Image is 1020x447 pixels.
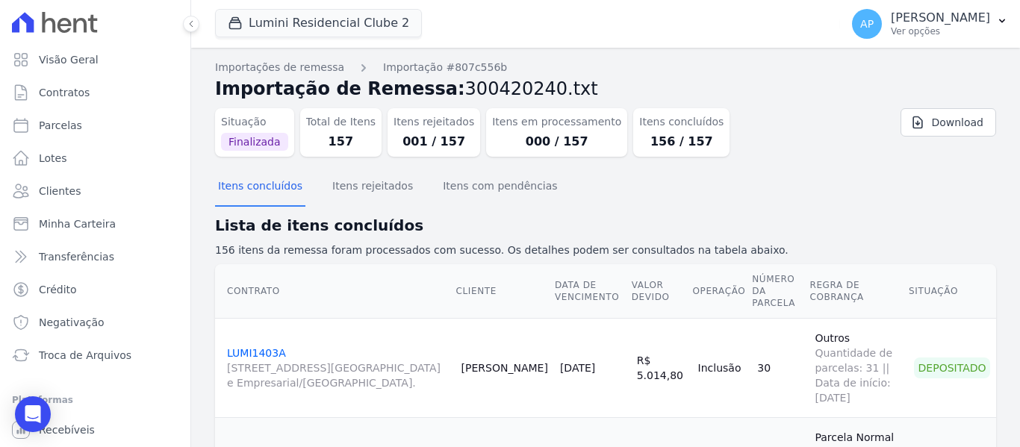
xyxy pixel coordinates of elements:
[6,340,184,370] a: Troca de Arquivos
[39,216,116,231] span: Minha Carteira
[394,133,474,151] dd: 001 / 157
[39,85,90,100] span: Contratos
[815,346,902,405] span: Quantidade de parcelas: 31 || Data de início: [DATE]
[227,347,450,390] a: LUMI1403A[STREET_ADDRESS][GEOGRAPHIC_DATA] e Empresarial/[GEOGRAPHIC_DATA].
[394,114,474,130] dt: Itens rejeitados
[631,318,692,417] td: R$ 5.014,80
[440,168,560,207] button: Itens com pendências
[692,318,752,417] td: Inclusão
[221,133,288,151] span: Finalizada
[639,114,724,130] dt: Itens concluídos
[465,78,598,99] span: 300420240.txt
[6,209,184,239] a: Minha Carteira
[215,214,996,237] h2: Lista de itens concluídos
[39,315,105,330] span: Negativação
[383,60,507,75] a: Importação #807c556b
[809,264,908,319] th: Regra de Cobrança
[39,118,82,133] span: Parcelas
[891,10,990,25] p: [PERSON_NAME]
[39,151,67,166] span: Lotes
[840,3,1020,45] button: AP [PERSON_NAME] Ver opções
[12,391,178,409] div: Plataformas
[751,264,809,319] th: Número da Parcela
[6,307,184,337] a: Negativação
[329,168,416,207] button: Itens rejeitados
[39,282,77,297] span: Crédito
[215,60,344,75] a: Importações de remessa
[554,318,631,417] td: [DATE]
[6,110,184,140] a: Parcelas
[39,348,131,363] span: Troca de Arquivos
[455,318,554,417] td: [PERSON_NAME]
[751,318,809,417] td: 30
[908,264,996,319] th: Situação
[215,75,996,102] h2: Importação de Remessa:
[215,9,422,37] button: Lumini Residencial Clube 2
[631,264,692,319] th: Valor devido
[692,264,752,319] th: Operação
[860,19,874,29] span: AP
[492,133,621,151] dd: 000 / 157
[901,108,996,137] a: Download
[215,168,305,207] button: Itens concluídos
[15,396,51,432] div: Open Intercom Messenger
[891,25,990,37] p: Ver opções
[306,133,376,151] dd: 157
[6,415,184,445] a: Recebíveis
[215,243,996,258] p: 156 itens da remessa foram processados com sucesso. Os detalhes podem ser consultados na tabela a...
[6,45,184,75] a: Visão Geral
[6,78,184,107] a: Contratos
[227,360,450,390] span: [STREET_ADDRESS][GEOGRAPHIC_DATA] e Empresarial/[GEOGRAPHIC_DATA].
[639,133,724,151] dd: 156 / 157
[39,52,99,67] span: Visão Geral
[554,264,631,319] th: Data de Vencimento
[809,318,908,417] td: Outros
[215,60,996,75] nav: Breadcrumb
[306,114,376,130] dt: Total de Itens
[455,264,554,319] th: Cliente
[492,114,621,130] dt: Itens em processamento
[39,184,81,199] span: Clientes
[39,422,95,437] span: Recebíveis
[914,357,990,378] div: Depositado
[6,143,184,173] a: Lotes
[6,242,184,272] a: Transferências
[6,176,184,206] a: Clientes
[39,249,114,264] span: Transferências
[6,275,184,304] a: Crédito
[215,264,455,319] th: Contrato
[221,114,288,130] dt: Situação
